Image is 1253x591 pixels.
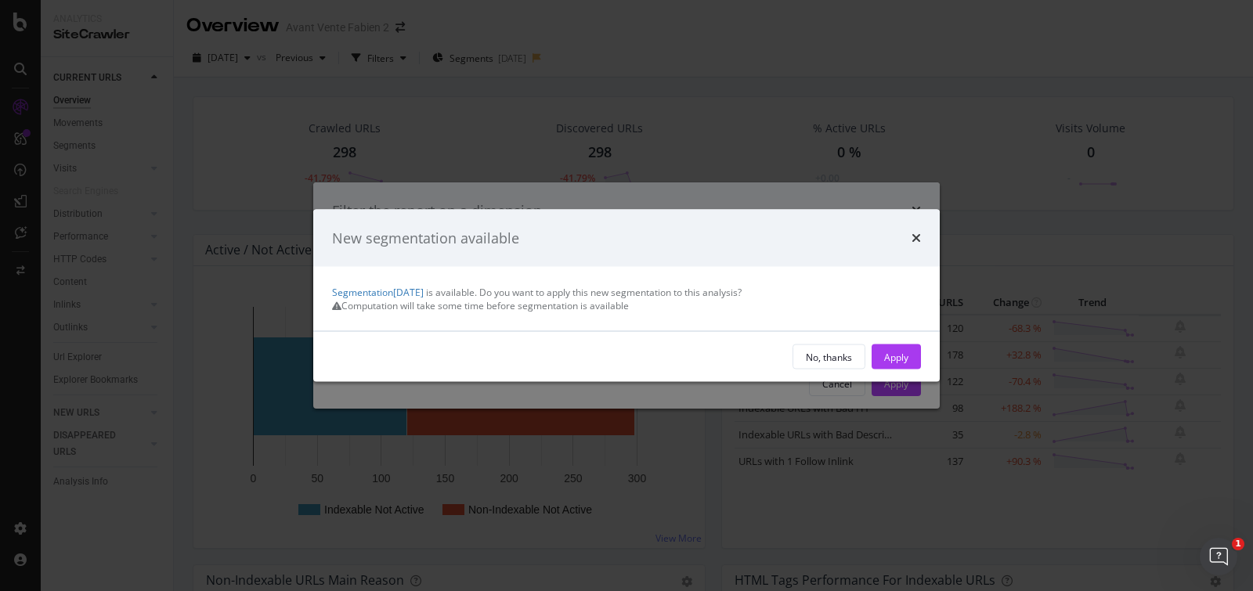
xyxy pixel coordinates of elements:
[332,228,519,248] div: New segmentation available
[341,299,921,312] div: Computation will take some time before segmentation is available
[806,350,852,363] div: No, thanks
[872,344,921,369] button: Apply
[884,350,908,363] div: Apply
[313,209,940,382] div: modal
[1232,538,1244,550] span: 1
[912,228,921,248] div: times
[332,299,921,312] div: warning banner
[313,267,940,331] div: is available. Do you want to apply this new segmentation to this analysis?
[793,344,865,369] button: No, thanks
[332,286,424,299] a: Segmentation[DATE]
[1200,538,1237,575] iframe: Intercom live chat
